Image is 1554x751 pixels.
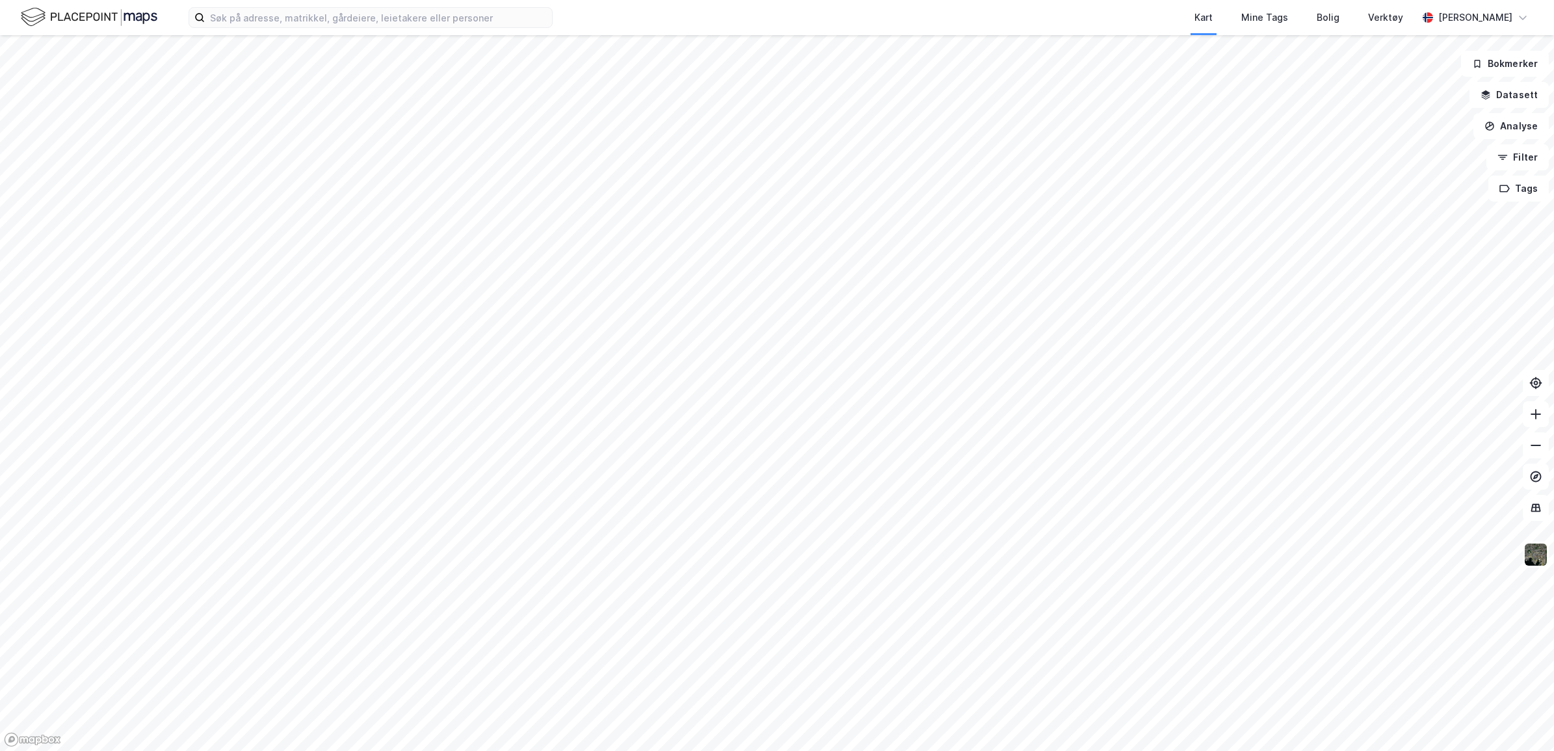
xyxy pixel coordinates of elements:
[1241,10,1288,25] div: Mine Tags
[1368,10,1403,25] div: Verktøy
[1317,10,1339,25] div: Bolig
[1489,689,1554,751] iframe: Chat Widget
[205,8,552,27] input: Søk på adresse, matrikkel, gårdeiere, leietakere eller personer
[21,6,157,29] img: logo.f888ab2527a4732fd821a326f86c7f29.svg
[1438,10,1512,25] div: [PERSON_NAME]
[1194,10,1213,25] div: Kart
[1486,144,1549,170] button: Filter
[1461,51,1549,77] button: Bokmerker
[1523,542,1548,567] img: 9k=
[1469,82,1549,108] button: Datasett
[1488,176,1549,202] button: Tags
[4,732,61,747] a: Mapbox homepage
[1473,113,1549,139] button: Analyse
